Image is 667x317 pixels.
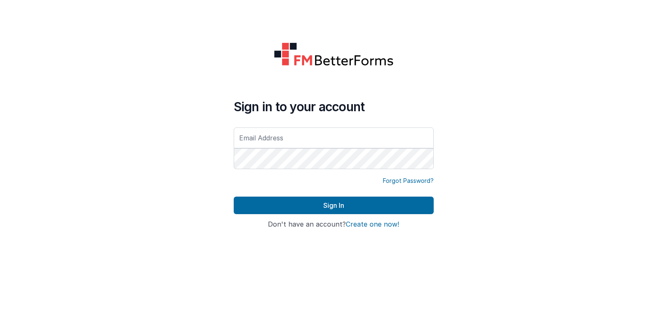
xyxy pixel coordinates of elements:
[346,221,399,228] button: Create one now!
[234,221,434,228] h4: Don't have an account?
[234,127,434,148] input: Email Address
[234,197,434,214] button: Sign In
[383,177,434,185] a: Forgot Password?
[234,99,434,114] h4: Sign in to your account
